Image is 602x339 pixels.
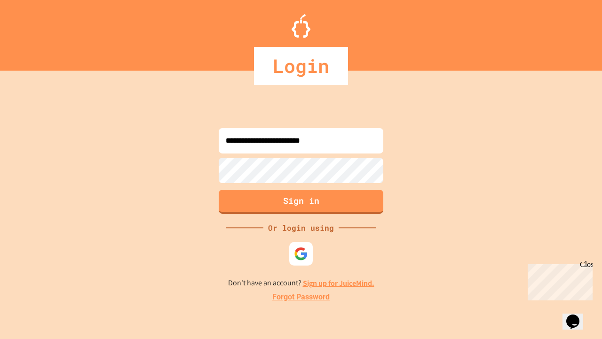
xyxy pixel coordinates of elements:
img: google-icon.svg [294,247,308,261]
button: Sign in [219,190,383,214]
p: Don't have an account? [228,277,374,289]
img: Logo.svg [292,14,310,38]
div: Or login using [263,222,339,234]
div: Login [254,47,348,85]
iframe: chat widget [524,260,593,300]
div: Chat with us now!Close [4,4,65,60]
a: Sign up for JuiceMind. [303,278,374,288]
a: Forgot Password [272,291,330,303]
iframe: chat widget [562,301,593,330]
